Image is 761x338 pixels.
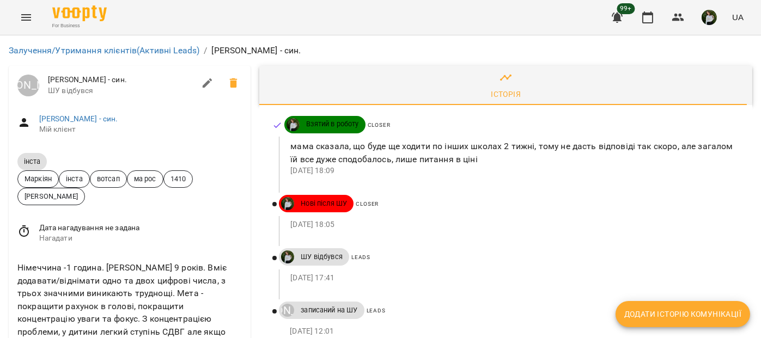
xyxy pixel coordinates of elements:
[290,140,735,165] p: мама сказала, що буде ще ходити по інших школах 2 тижні, тому не дасть відповіді так скоро, але з...
[48,85,194,96] span: ШУ відбувся
[59,174,89,184] span: інста
[127,174,163,184] span: ма рос
[491,88,521,101] div: Історія
[351,254,370,260] span: Leads
[281,250,294,263] img: ДТ Чавага Вікторія
[617,3,635,14] span: 99+
[300,119,365,129] span: Взятий в роботу
[294,305,364,315] span: записаний на ШУ
[90,174,126,184] span: вотсап
[356,201,379,207] span: Closer
[284,118,300,131] a: ДТ Чавага Вікторія
[732,11,744,23] span: UA
[287,118,300,131] img: ДТ Чавага Вікторія
[17,75,39,96] div: Луцук Маркіян
[18,174,58,184] span: Маркіян
[290,219,735,230] p: [DATE] 18:05
[290,165,735,176] p: [DATE] 18:09
[702,10,717,25] img: 6b662c501955233907b073253d93c30f.jpg
[281,197,294,210] img: ДТ Чавага Вікторія
[17,157,47,166] span: інста
[728,7,748,27] button: UA
[279,197,294,210] a: ДТ Чавага Вікторія
[290,273,735,284] p: [DATE] 17:41
[294,199,354,208] span: Нові після ШУ
[39,223,242,233] span: Дата нагадування не задана
[279,250,294,263] a: ДТ Чавага Вікторія
[39,124,242,135] span: Мій клієнт
[164,174,193,184] span: 1410
[52,5,107,21] img: Voopty Logo
[39,233,242,244] span: Нагадати
[367,308,386,314] span: Leads
[204,44,207,57] li: /
[52,22,107,29] span: For Business
[17,75,39,96] a: [PERSON_NAME]
[616,301,750,327] button: Додати історію комунікації
[294,252,349,262] span: ШУ відбувся
[9,45,199,56] a: Залучення/Утримання клієнтів(Активні Leads)
[281,304,294,317] div: Луцук Маркіян
[48,75,194,85] span: [PERSON_NAME] - син.
[624,308,741,321] span: Додати історію комунікації
[9,44,752,57] nav: breadcrumb
[39,114,118,123] a: [PERSON_NAME] - син.
[18,191,84,201] span: [PERSON_NAME]
[13,4,39,30] button: Menu
[212,44,301,57] p: [PERSON_NAME] - син.
[368,122,391,128] span: Closer
[279,304,294,317] a: [PERSON_NAME]
[290,326,735,337] p: [DATE] 12:01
